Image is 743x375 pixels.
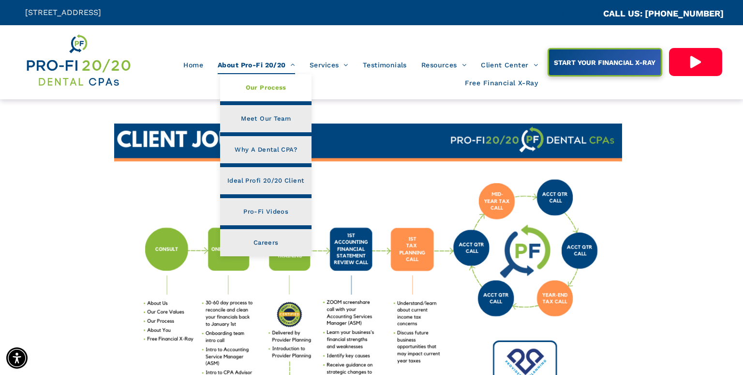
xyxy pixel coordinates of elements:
[6,347,28,369] div: Accessibility Menu
[253,236,279,249] span: Careers
[302,56,356,74] a: Services
[550,54,659,71] span: START YOUR FINANCIAL X-RAY
[414,56,474,74] a: Resources
[218,56,295,74] span: About Pro-Fi 20/20
[220,229,312,256] a: Careers
[562,9,603,18] span: CA::CALLC
[176,56,210,74] a: Home
[243,205,288,218] span: Pro-Fi Videos
[474,56,545,74] a: Client Center
[220,167,312,194] a: Ideal Profi 20/20 Client
[220,105,312,132] a: Meet Our Team
[25,8,101,17] span: [STREET_ADDRESS]
[220,74,312,101] a: Our Process
[220,198,312,225] a: Pro-Fi Videos
[241,112,291,125] span: Meet Our Team
[227,174,304,187] span: Ideal Profi 20/20 Client
[220,136,312,163] a: Why A Dental CPA?
[235,143,297,156] span: Why A Dental CPA?
[548,48,662,77] a: START YOUR FINANCIAL X-RAY
[25,32,132,88] img: Get Dental CPA Consulting, Bookkeeping, & Bank Loans
[603,8,724,18] a: CALL US: [PHONE_NUMBER]
[246,81,286,94] span: Our Process
[356,56,414,74] a: Testimonials
[210,56,302,74] a: About Pro-Fi 20/20
[458,74,545,93] a: Free Financial X-Ray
